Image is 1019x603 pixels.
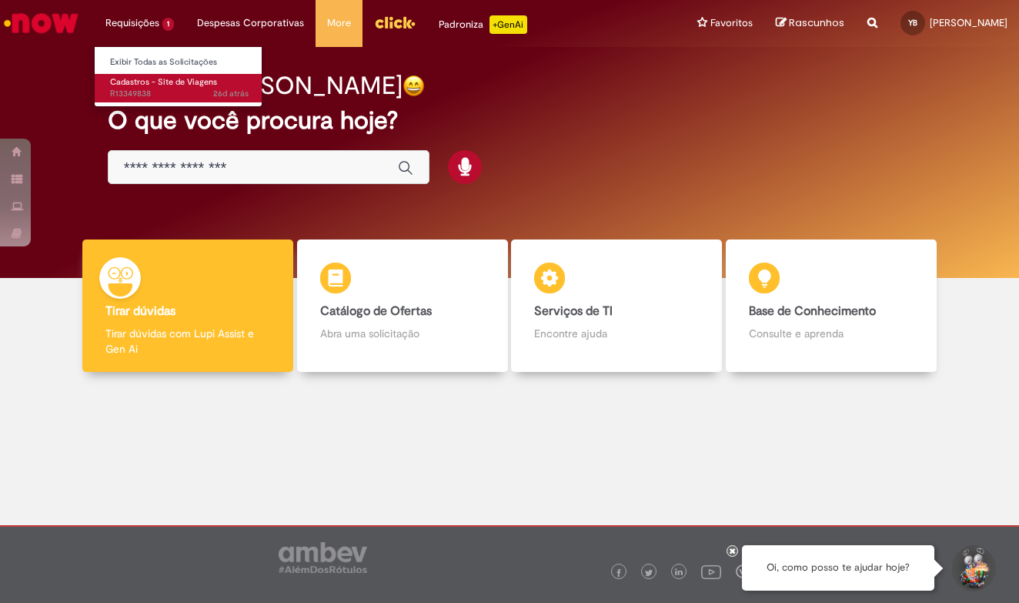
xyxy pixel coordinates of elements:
img: ServiceNow [2,8,81,39]
p: Tirar dúvidas com Lupi Assist e Gen Ai [105,326,270,357]
span: Favoritos [710,15,753,31]
b: Catálogo de Ofertas [320,303,432,319]
h2: O que você procura hoje? [108,107,911,134]
a: Catálogo de Ofertas Abra uma solicitação [296,240,510,373]
img: logo_footer_twitter.png [645,569,653,577]
span: [PERSON_NAME] [930,16,1007,29]
a: Serviços de TI Encontre ajuda [509,240,724,373]
img: click_logo_yellow_360x200.png [374,11,416,34]
time: 04/08/2025 10:24:45 [213,88,249,99]
span: Requisições [105,15,159,31]
a: Aberto R13349838 : Cadastros - Site de Viagens [95,74,264,102]
span: 26d atrás [213,88,249,99]
span: Rascunhos [789,15,844,30]
b: Serviços de TI [534,303,613,319]
img: logo_footer_facebook.png [615,569,623,577]
span: Cadastros - Site de Viagens [110,76,217,88]
img: logo_footer_workplace.png [736,564,750,578]
span: R13349838 [110,88,249,100]
span: Despesas Corporativas [197,15,304,31]
p: +GenAi [489,15,527,34]
button: Iniciar Conversa de Suporte [950,545,996,591]
b: Base de Conhecimento [749,303,876,319]
span: 1 [162,18,174,31]
img: logo_footer_youtube.png [701,561,721,581]
span: More [327,15,351,31]
a: Exibir Todas as Solicitações [95,54,264,71]
div: Oi, como posso te ajudar hoje? [742,545,934,591]
p: Encontre ajuda [534,326,699,341]
img: logo_footer_linkedin.png [675,568,683,578]
img: logo_footer_ambev_rotulo_gray.png [279,542,367,573]
div: Padroniza [439,15,527,34]
a: Base de Conhecimento Consulte e aprenda [724,240,939,373]
b: Tirar dúvidas [105,303,175,319]
p: Abra uma solicitação [320,326,485,341]
img: happy-face.png [403,75,425,97]
ul: Requisições [94,46,262,107]
p: Consulte e aprenda [749,326,914,341]
span: YB [908,18,917,28]
a: Tirar dúvidas Tirar dúvidas com Lupi Assist e Gen Ai [81,240,296,373]
a: Rascunhos [776,16,844,31]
